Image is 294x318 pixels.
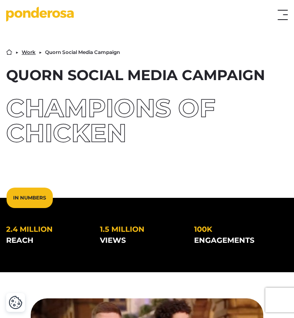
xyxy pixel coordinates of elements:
[6,235,87,246] div: reach
[45,50,120,55] li: Quorn Social Media Campaign
[39,50,42,55] li: ▶︎
[6,68,288,83] h1: Quorn Social Media Campaign
[100,224,181,235] div: 1.5 million
[6,96,288,146] div: Champions of Chicken
[6,7,68,23] a: Go to homepage
[6,224,87,235] div: 2.4 million
[100,235,181,246] div: views
[9,296,23,309] img: Revisit consent button
[7,188,53,208] div: In Numbers
[194,235,275,246] div: engagements
[278,10,288,20] button: Toggle menu
[9,296,23,309] button: Cookie Settings
[22,50,36,55] a: Work
[6,49,12,55] a: Home
[194,224,275,235] div: 100k
[16,50,18,55] li: ▶︎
